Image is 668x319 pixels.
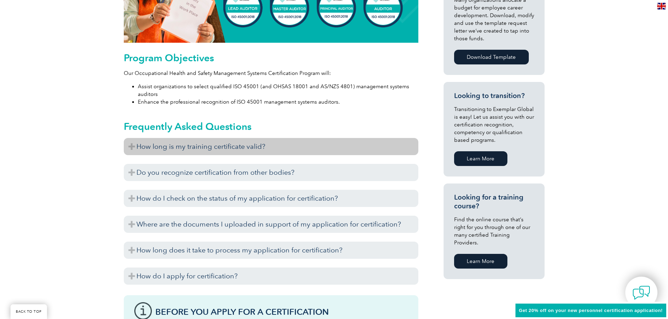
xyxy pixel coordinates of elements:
h3: Where are the documents I uploaded in support of my application for certification? [124,216,418,233]
h3: How long does it take to process my application for certification? [124,242,418,259]
h2: Program Objectives [124,52,418,63]
h3: How long is my training certificate valid? [124,138,418,155]
a: Download Template [454,50,529,64]
p: Our Occupational Health and Safety Management Systems Certification Program will: [124,69,418,77]
a: BACK TO TOP [11,304,47,319]
li: Enhance the professional recognition of ISO 45001 management systems auditors. [138,98,418,106]
h3: Looking for a training course? [454,193,534,210]
p: Find the online course that’s right for you through one of our many certified Training Providers. [454,216,534,247]
h2: Frequently Asked Questions [124,121,418,132]
img: contact-chat.png [633,284,650,301]
li: Assist organizations to select qualified ISO 45001 (and OHSAS 18001 and AS/NZS 4801) management s... [138,83,418,98]
img: en [657,3,666,9]
span: Get 20% off on your new personnel certification application! [519,308,663,313]
a: Learn More [454,254,507,269]
h3: Before You Apply For a Certification [155,307,408,316]
p: Transitioning to Exemplar Global is easy! Let us assist you with our certification recognition, c... [454,105,534,144]
h3: How do I check on the status of my application for certification? [124,190,418,207]
h3: Looking to transition? [454,91,534,100]
h3: Do you recognize certification from other bodies? [124,164,418,181]
h3: How do I apply for certification? [124,268,418,285]
a: Learn More [454,151,507,166]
